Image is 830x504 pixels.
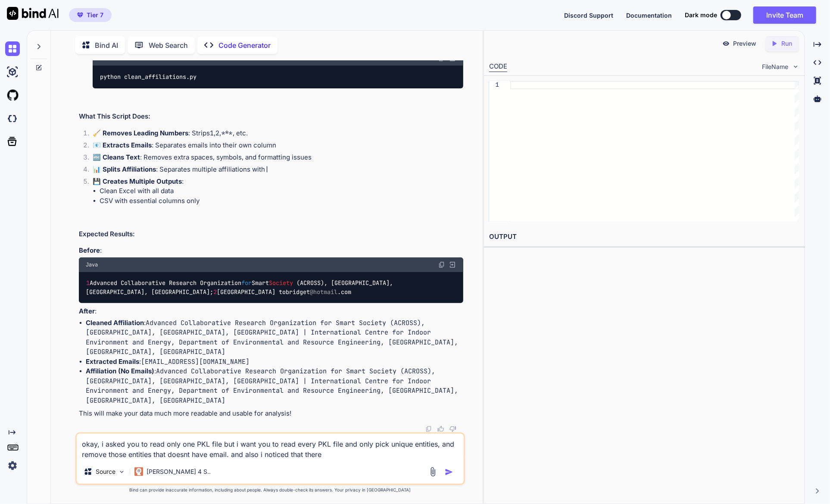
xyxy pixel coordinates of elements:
li: CSV with essential columns only [100,196,463,206]
strong: 🧹 Removes Leading Numbers [93,129,188,137]
div: 1 [489,81,499,89]
p: Source [96,467,115,476]
li: : [86,366,463,405]
span: Documentation [626,12,672,19]
code: [EMAIL_ADDRESS][DOMAIN_NAME] [141,357,250,366]
strong: Before [79,246,100,254]
span: Society [269,279,293,287]
li: : Separates multiple affiliations with [86,165,463,177]
img: like [437,426,444,432]
strong: 📊 Splits Affiliations [93,165,156,173]
strong: Extracted Emails [86,357,139,366]
button: Invite Team [753,6,816,24]
p: Bind AI [95,40,118,50]
li: : [86,357,463,367]
img: ai-studio [5,65,20,79]
img: chevron down [792,63,799,70]
img: Open in Browser [449,261,456,269]
li: : [86,318,463,357]
code: python clean_affiliations.py [100,72,197,81]
button: Documentation [626,11,672,20]
p: : [79,307,463,316]
strong: Affiliation (No Emails) [86,367,154,375]
button: premiumTier 7 [69,8,112,22]
img: darkCloudIdeIcon [5,111,20,126]
span: Tier 7 [87,11,103,19]
img: premium [77,13,83,18]
li: : Strips , , , etc. [86,128,463,141]
p: : [79,246,463,256]
strong: 🔤 Cleans Text [93,153,140,161]
img: copy [438,261,445,268]
code: Advanced Collaborative Research Organization for Smart Society (ACROSS), [GEOGRAPHIC_DATA], [GEOG... [86,319,462,357]
code: 1 [210,129,214,138]
code: | [265,165,269,174]
img: copy [425,426,432,432]
h2: OUTPUT [484,227,805,247]
li: Clean Excel with all data [100,186,463,196]
img: settings [5,458,20,473]
img: chat [5,41,20,56]
code: 2 [215,129,219,138]
button: Discord Support [564,11,613,20]
strong: Cleaned Affiliation [86,319,144,327]
img: preview [722,40,730,47]
img: githubLight [5,88,20,103]
span: FileName [762,63,789,71]
img: dislike [449,426,456,432]
p: Run [782,39,793,48]
p: [PERSON_NAME] 4 S.. [147,467,211,476]
span: Java [86,261,98,268]
li: : Separates emails into their own column [86,141,463,153]
code: Advanced Collaborative Research Organization for Smart Society (ACROSS), [GEOGRAPHIC_DATA], [GEOG... [86,367,462,405]
img: icon [445,468,453,476]
img: Claude 4 Sonnet [134,467,143,476]
strong: 💾 Creates Multiple Outputs [93,177,182,185]
p: Bind can provide inaccurate information, including about people. Always double-check its answers.... [75,487,465,493]
p: This will make your data much more readable and usable for analysis! [79,409,463,419]
img: attachment [428,467,438,477]
p: Web Search [149,40,188,50]
span: Dark mode [685,11,717,19]
strong: After [79,307,95,315]
li: : Removes extra spaces, symbols, and formatting issues [86,153,463,165]
span: 1 [86,279,90,287]
strong: 📧 Extracts Emails [93,141,152,149]
textarea: okay, i asked you to read only one PKL file but i want you to read every PKL file and only pick u... [77,434,463,460]
div: CODE [489,62,507,72]
span: for [241,279,252,287]
h2: Expected Results: [79,229,463,239]
img: Bind AI [7,7,59,20]
span: @hotmail [310,288,337,296]
span: 2 [213,288,217,296]
code: Advanced Collaborative Research Organization Smart , [GEOGRAPHIC_DATA], [GEOGRAPHIC_DATA], [GEOGR... [86,279,396,296]
span: (ACROSS) [296,279,324,287]
h2: What This Script Does: [79,112,463,122]
p: Preview [733,39,757,48]
span: Discord Support [564,12,613,19]
p: Code Generator [218,40,271,50]
li: : [86,177,463,216]
img: Pick Models [118,468,125,476]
